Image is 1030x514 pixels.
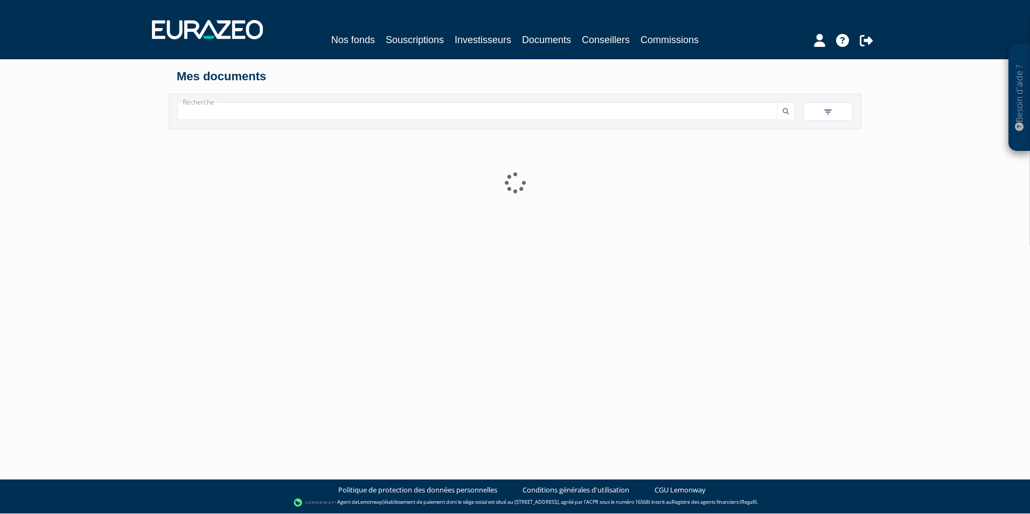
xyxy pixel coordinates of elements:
a: Commissions [641,32,699,47]
a: Investisseurs [455,32,511,47]
a: Lemonway [358,499,382,506]
input: Recherche [177,102,777,120]
a: Conseillers [582,32,630,47]
a: Conditions générales d'utilisation [523,485,629,495]
p: Besoin d'aide ? [1013,49,1026,146]
a: CGU Lemonway [655,485,706,495]
a: Nos fonds [331,32,375,47]
img: 1732889491-logotype_eurazeo_blanc_rvb.png [152,20,263,39]
div: - Agent de (établissement de paiement dont le siège social est situé au [STREET_ADDRESS], agréé p... [11,497,1019,508]
a: Souscriptions [386,32,444,47]
a: Registre des agents financiers (Regafi) [672,499,757,506]
a: Politique de protection des données personnelles [338,485,497,495]
img: filter.svg [823,107,833,117]
h4: Mes documents [177,70,853,83]
img: logo-lemonway.png [294,497,335,508]
a: Documents [522,32,571,49]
